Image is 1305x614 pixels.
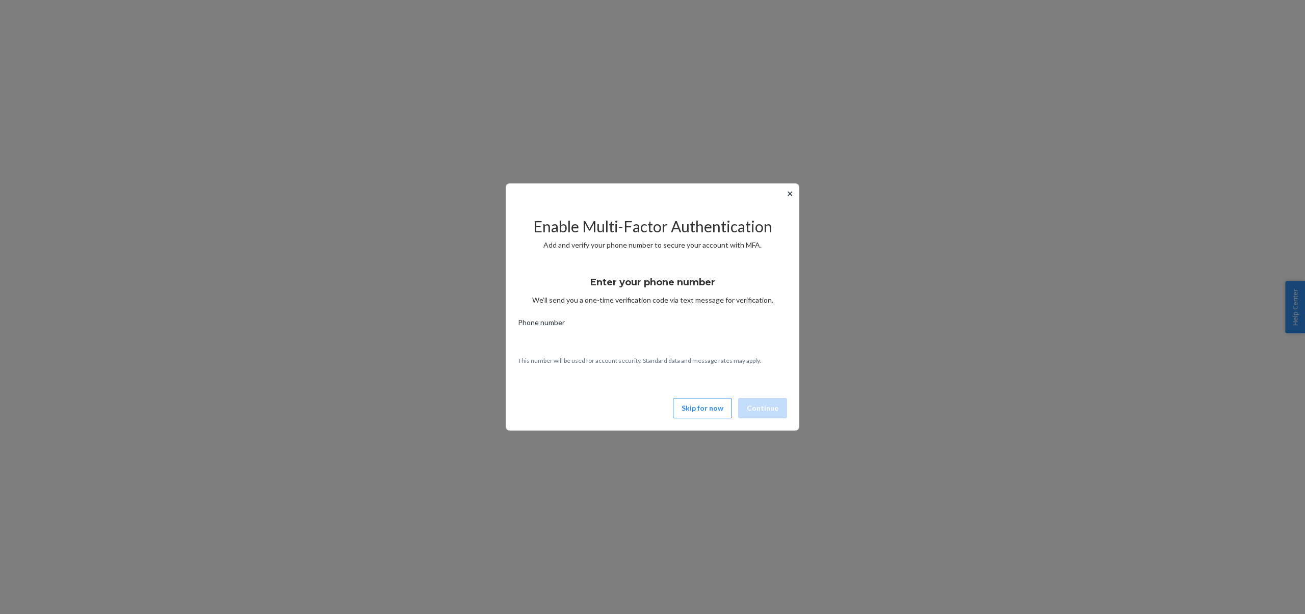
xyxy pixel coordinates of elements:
[518,317,565,332] span: Phone number
[738,398,787,418] button: Continue
[518,268,787,305] div: We’ll send you a one-time verification code via text message for verification.
[518,218,787,235] h2: Enable Multi-Factor Authentication
[518,240,787,250] p: Add and verify your phone number to secure your account with MFA.
[590,276,715,289] h3: Enter your phone number
[785,188,795,200] button: ✕
[518,356,787,365] p: This number will be used for account security. Standard data and message rates may apply.
[673,398,732,418] button: Skip for now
